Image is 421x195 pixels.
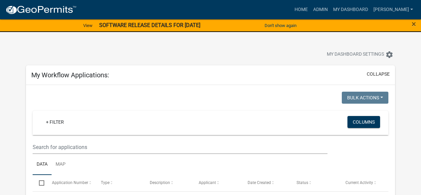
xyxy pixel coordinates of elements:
[290,175,339,191] datatable-header-cell: Status
[262,20,299,31] button: Don't show again
[342,92,388,104] button: Bulk Actions
[297,180,308,185] span: Status
[46,175,95,191] datatable-header-cell: Application Number
[321,48,399,61] button: My Dashboard Settingssettings
[81,20,95,31] a: View
[339,175,388,191] datatable-header-cell: Current Activity
[371,3,416,16] a: [PERSON_NAME]
[292,3,311,16] a: Home
[367,71,390,78] button: collapse
[311,3,330,16] a: Admin
[31,71,109,79] h5: My Workflow Applications:
[143,175,192,191] datatable-header-cell: Description
[199,180,216,185] span: Applicant
[192,175,241,191] datatable-header-cell: Applicant
[150,180,170,185] span: Description
[248,180,271,185] span: Date Created
[412,19,416,29] span: ×
[347,116,380,128] button: Columns
[33,140,327,154] input: Search for applications
[95,175,143,191] datatable-header-cell: Type
[241,175,290,191] datatable-header-cell: Date Created
[385,51,393,59] i: settings
[41,116,69,128] a: + Filter
[330,3,371,16] a: My Dashboard
[101,180,109,185] span: Type
[412,20,416,28] button: Close
[52,154,70,175] a: Map
[327,51,384,59] span: My Dashboard Settings
[345,180,373,185] span: Current Activity
[33,175,45,191] datatable-header-cell: Select
[99,22,200,28] strong: SOFTWARE RELEASE DETAILS FOR [DATE]
[52,180,88,185] span: Application Number
[33,154,52,175] a: Data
